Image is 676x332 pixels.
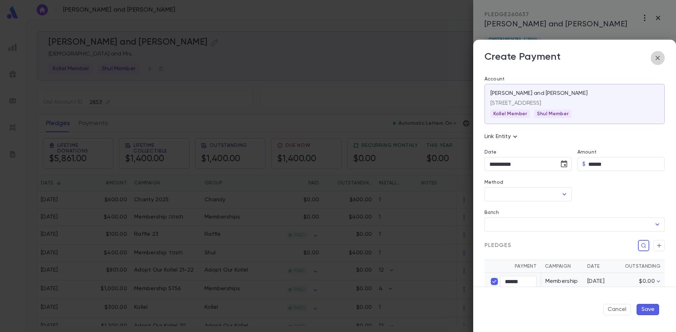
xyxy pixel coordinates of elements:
[541,260,583,273] th: Campaign
[559,189,569,199] button: Open
[484,242,511,249] span: Pledges
[557,157,571,171] button: Choose date, selected date is Aug 13, 2025
[652,220,662,229] button: Open
[603,304,631,315] button: Cancel
[484,76,665,82] label: Account
[637,304,659,315] button: Save
[484,132,519,141] p: Link Entity
[490,90,588,97] p: [PERSON_NAME] and [PERSON_NAME]
[541,273,583,297] td: Membership תשפד
[484,51,561,65] p: Create Payment
[618,273,665,297] td: $0.00
[582,161,586,168] p: $
[583,260,618,273] th: Date
[577,149,596,155] label: Amount
[490,111,530,117] span: Kollel Member
[484,180,503,185] label: Method
[587,278,614,285] div: [DATE]
[618,260,665,273] th: Outstanding
[534,111,571,117] span: Shul Member
[484,260,541,273] th: Payment
[484,149,572,155] label: Date
[490,100,659,107] p: [STREET_ADDRESS]
[484,210,499,215] label: Batch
